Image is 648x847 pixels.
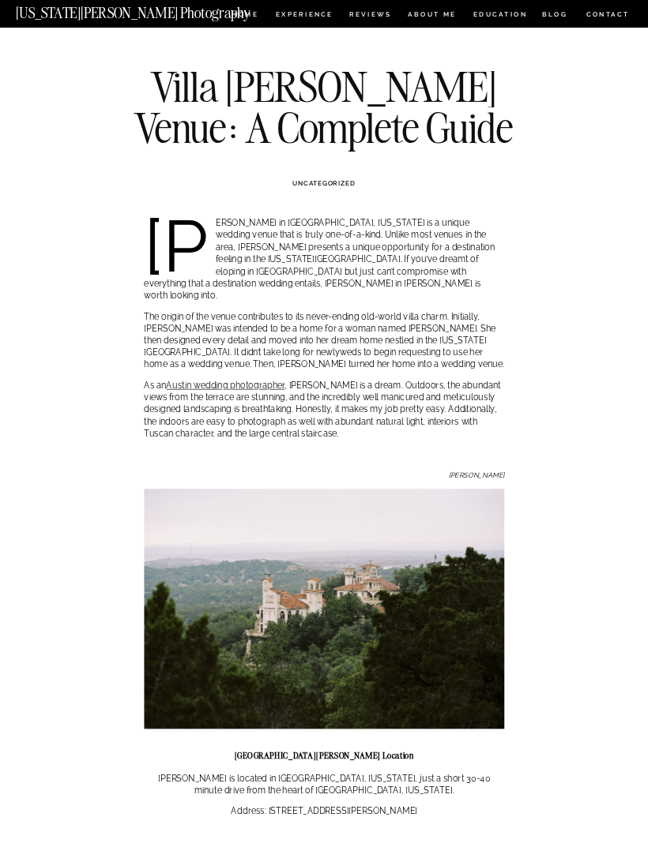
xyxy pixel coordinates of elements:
a: Experience [276,11,333,21]
a: Uncategorized [292,180,355,188]
a: HOME [229,11,260,21]
a: Austin wedding photographer [166,380,284,391]
p: [PERSON_NAME] in [GEOGRAPHIC_DATA], [US_STATE] is a unique wedding venue that is truly one-of-a-k... [144,218,504,302]
a: BLOG [542,11,568,21]
img: Villa Antonia Austin [144,489,504,729]
strong: [GEOGRAPHIC_DATA][PERSON_NAME] Location [235,750,414,761]
em: [PERSON_NAME] [449,471,504,479]
p: The origin of the venue contributes to its never-ending old-world villa charm. Initially, [PERSON... [144,311,504,372]
h1: Villa [PERSON_NAME] Venue: A Complete Guide [128,66,520,148]
p: Address: [STREET_ADDRESS][PERSON_NAME] [144,806,504,818]
a: EDUCATION [472,11,529,21]
p: As an , [PERSON_NAME] is a dream. Outdoors, the abundant views from the terrace are stunning, and... [144,380,504,440]
a: [US_STATE][PERSON_NAME] Photography [16,6,287,15]
p: [PERSON_NAME] is located in [GEOGRAPHIC_DATA], [US_STATE], just a short 30-40 minute drive from t... [144,773,504,797]
a: REVIEWS [349,11,390,21]
a: ABOUT ME [408,11,457,21]
a: CONTACT [586,8,631,20]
